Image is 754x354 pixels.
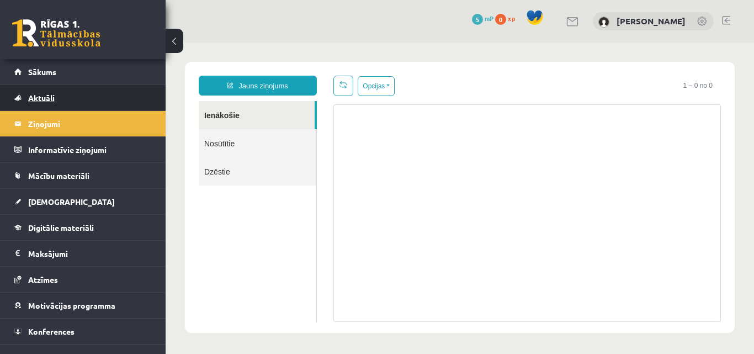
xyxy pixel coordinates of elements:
[28,241,152,266] legend: Maksājumi
[14,111,152,136] a: Ziņojumi
[495,14,521,23] a: 0 xp
[33,33,151,53] a: Jauns ziņojums
[472,14,493,23] a: 5 mP
[14,267,152,292] a: Atzīmes
[28,326,75,336] span: Konferences
[28,300,115,310] span: Motivācijas programma
[14,137,152,162] a: Informatīvie ziņojumi
[617,15,686,27] a: [PERSON_NAME]
[14,163,152,188] a: Mācību materiāli
[28,197,115,207] span: [DEMOGRAPHIC_DATA]
[12,19,100,47] a: Rīgas 1. Tālmācības vidusskola
[14,85,152,110] a: Aktuāli
[14,59,152,84] a: Sākums
[509,33,555,53] span: 1 – 0 no 0
[495,14,506,25] span: 0
[28,111,152,136] legend: Ziņojumi
[28,274,58,284] span: Atzīmes
[33,59,149,87] a: Ienākošie
[598,17,609,28] img: Ketija Dzilna
[508,14,515,23] span: xp
[472,14,483,25] span: 5
[14,189,152,214] a: [DEMOGRAPHIC_DATA]
[33,115,151,143] a: Dzēstie
[28,137,152,162] legend: Informatīvie ziņojumi
[14,293,152,318] a: Motivācijas programma
[14,215,152,240] a: Digitālie materiāli
[33,87,151,115] a: Nosūtītie
[14,241,152,266] a: Maksājumi
[485,14,493,23] span: mP
[28,93,55,103] span: Aktuāli
[28,67,56,77] span: Sākums
[192,34,229,54] button: Opcijas
[28,223,94,233] span: Digitālie materiāli
[14,319,152,344] a: Konferences
[28,171,89,181] span: Mācību materiāli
